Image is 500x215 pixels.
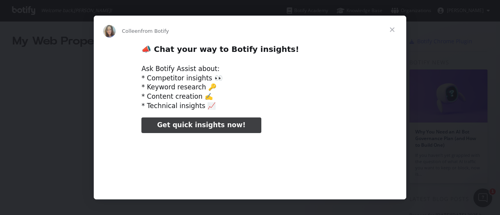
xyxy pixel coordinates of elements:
[141,44,359,59] h2: 📣 Chat your way to Botify insights!
[378,16,406,44] span: Close
[103,25,116,37] img: Profile image for Colleen
[141,117,261,133] a: Get quick insights now!
[141,28,169,34] span: from Botify
[141,64,359,111] div: Ask Botify Assist about: * Competitor insights 👀 * Keyword research 🔑 * Content creation ✍️ * Tec...
[122,28,141,34] span: Colleen
[157,121,245,129] span: Get quick insights now!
